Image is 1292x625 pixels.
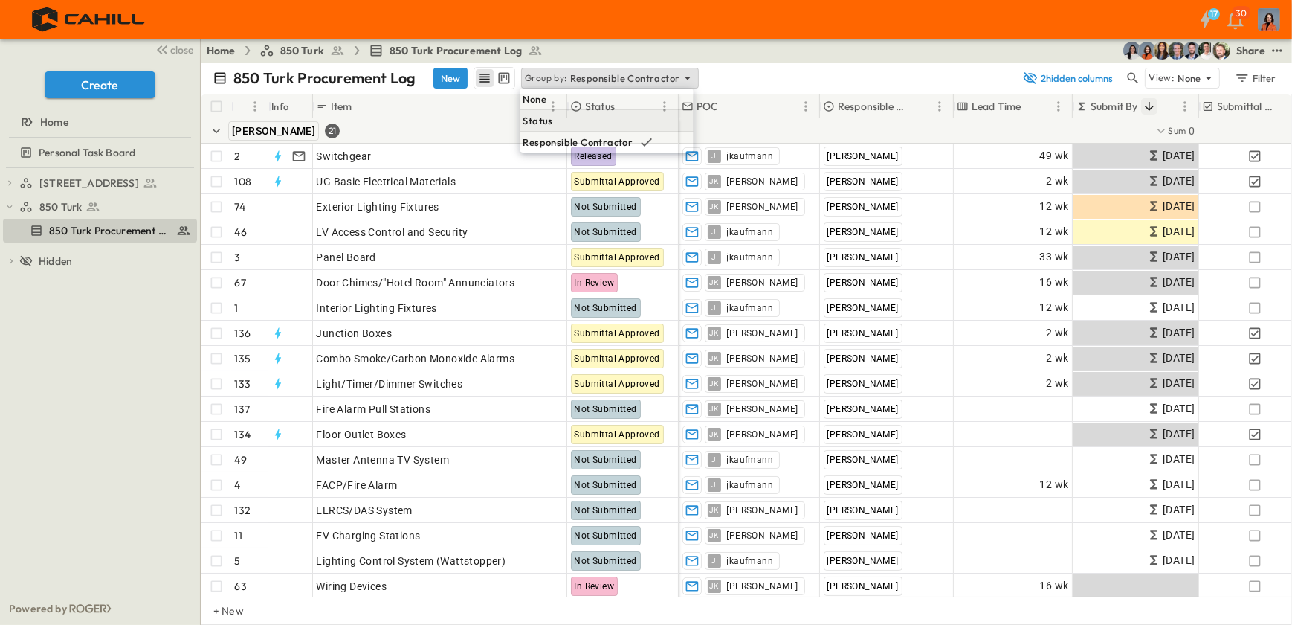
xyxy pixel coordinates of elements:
div: 850 Turktest [3,195,197,219]
span: JK [709,383,719,384]
span: 850 Turk Procurement Log [390,43,522,58]
span: [DATE] [1163,274,1195,291]
img: 4f72bfc4efa7236828875bac24094a5ddb05241e32d018417354e964050affa1.png [18,4,161,35]
p: 108 [235,174,252,189]
span: [PERSON_NAME] [827,556,899,566]
span: Lighting Control System (Wattstopper) [317,554,506,568]
img: Casey Kasten (ckasten@cahill-sf.com) [1183,42,1201,60]
span: [DATE] [1163,249,1195,266]
h6: 17 [1210,8,1218,20]
img: Daniel Esposito (desposito@cahill-sf.com) [1212,42,1230,60]
span: Not Submitted [575,556,637,566]
div: Info [268,94,313,118]
p: 137 [235,402,251,417]
span: [DATE] [1163,198,1195,215]
div: Share [1236,43,1265,58]
p: 4 [235,478,241,493]
span: Submittal Approved [575,328,660,339]
span: 12 wk [1040,198,1069,215]
span: Not Submitted [575,404,637,414]
button: Menu [246,97,264,115]
p: Lead Time [972,99,1021,114]
span: Not Submitted [575,202,637,212]
span: J [711,231,716,232]
span: Submittal Approved [575,252,660,263]
span: jkaufmann [727,226,774,238]
img: Kyle Baltes (kbaltes@cahill-sf.com) [1198,42,1215,60]
span: Light/Timer/Dimmer Switches [317,376,463,391]
span: Panel Board [317,250,376,265]
p: Status [523,113,553,128]
button: Filter [1229,68,1280,89]
p: + New [213,603,222,618]
span: [PERSON_NAME] [827,429,899,440]
span: 12 wk [1040,476,1069,493]
span: Junction Boxes [317,326,393,341]
span: [PERSON_NAME] [827,303,899,313]
span: Not Submitted [575,531,637,541]
span: 2 wk [1046,173,1069,190]
p: 67 [235,275,246,290]
span: [DATE] [1163,223,1195,240]
button: 2hidden columns [1014,68,1121,89]
span: [PERSON_NAME] [727,201,798,213]
span: [PERSON_NAME] [727,176,798,187]
span: [PERSON_NAME] [827,176,899,187]
span: JK [709,333,719,333]
span: Master Antenna TV System [317,452,450,467]
span: In Review [575,278,615,288]
span: [PERSON_NAME] [727,327,798,339]
div: 850 Turk Procurement Logtest [3,219,197,243]
img: Profile Picture [1258,8,1280,31]
div: # [231,94,268,118]
span: Submittal Approved [575,176,660,187]
span: [PERSON_NAME] [727,403,798,415]
p: 132 [235,503,251,518]
button: Sort [1141,98,1157,115]
div: Info [271,86,289,127]
span: Floor Outlet Boxes [317,427,407,442]
span: Personal Task Board [39,145,135,160]
button: 17 [1191,6,1221,33]
span: jkaufmann [727,251,774,263]
p: 30 [1236,7,1247,19]
div: table view [474,67,515,89]
p: None [523,92,547,106]
span: In Review [575,581,615,592]
a: Personal Task Board [3,142,194,163]
span: 12 wk [1040,223,1069,240]
p: Responsible Contractor [838,99,911,114]
span: [PERSON_NAME] [727,429,798,440]
span: [DATE] [1163,350,1195,367]
span: jkaufmann [727,150,774,162]
span: [PERSON_NAME] [827,404,899,414]
span: Combo Smoke/Carbon Monoxide Alarms [317,351,515,366]
p: 2 [235,149,241,164]
button: Menu [797,97,815,115]
span: [DATE] [1163,147,1195,164]
span: [PERSON_NAME] [727,378,798,390]
p: 136 [235,326,251,341]
span: [DATE] [1163,400,1195,417]
button: New [433,68,468,89]
p: 74 [235,199,245,214]
button: Create [45,71,155,98]
span: JK [709,434,719,435]
p: 5 [235,554,241,568]
p: Group by: [525,71,567,86]
p: Responsible Contractor [523,135,633,150]
img: Stephanie McNeill (smcneill@cahill-sf.com) [1138,42,1156,60]
p: 3 [235,250,241,265]
span: Not Submitted [575,505,637,516]
span: Hidden [39,254,72,269]
span: [PERSON_NAME] [827,252,899,263]
button: Sort [1024,98,1041,115]
span: 2 wk [1046,324,1069,342]
span: JK [709,586,719,586]
span: LV Access Control and Security [317,225,468,240]
span: 2 wk [1046,350,1069,367]
span: 33 wk [1040,249,1069,266]
span: [PERSON_NAME] [727,530,798,542]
